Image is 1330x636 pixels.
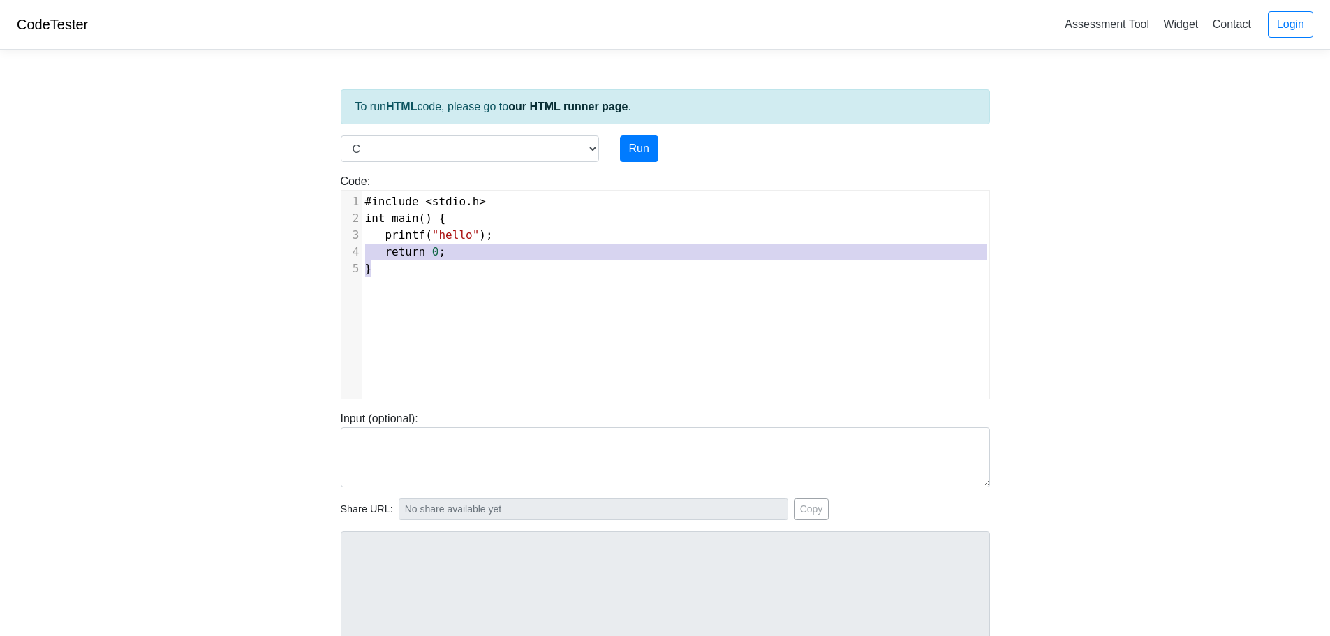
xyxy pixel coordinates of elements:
span: #include [365,195,419,208]
span: < [425,195,432,208]
strong: HTML [386,101,417,112]
span: > [479,195,486,208]
span: . [365,195,487,208]
span: "hello" [432,228,479,242]
div: To run code, please go to . [341,89,990,124]
a: Widget [1158,13,1204,36]
div: 2 [341,210,362,227]
div: Code: [330,173,1000,399]
span: int [365,212,385,225]
input: No share available yet [399,498,788,520]
a: Assessment Tool [1059,13,1155,36]
button: Copy [794,498,829,520]
a: our HTML runner page [508,101,628,112]
span: Share URL: [341,502,393,517]
span: printf [385,228,425,242]
span: ( ); [365,228,493,242]
button: Run [620,135,658,162]
span: () { [365,212,446,225]
div: 3 [341,227,362,244]
span: 0 [432,245,439,258]
div: 5 [341,260,362,277]
a: Login [1268,11,1313,38]
a: Contact [1207,13,1257,36]
span: ; [365,245,446,258]
span: return [385,245,425,258]
div: Input (optional): [330,411,1000,487]
div: 4 [341,244,362,260]
span: main [392,212,419,225]
a: CodeTester [17,17,88,32]
span: stdio [432,195,466,208]
span: h [473,195,480,208]
div: 1 [341,193,362,210]
span: } [365,262,372,275]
